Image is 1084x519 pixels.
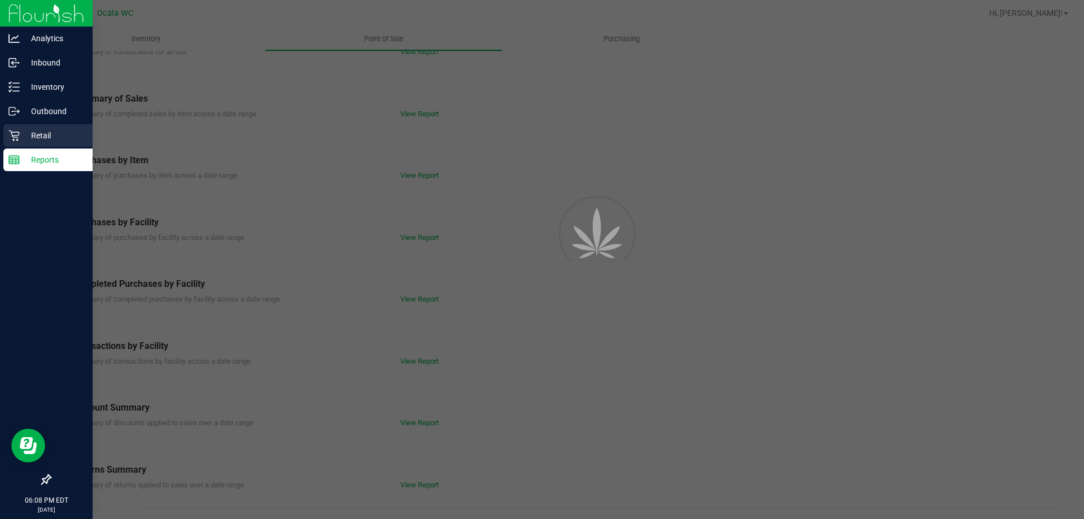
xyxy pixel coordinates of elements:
inline-svg: Inventory [8,81,20,93]
p: Reports [20,153,88,167]
inline-svg: Outbound [8,106,20,117]
p: Analytics [20,32,88,45]
iframe: Resource center [11,429,45,463]
p: Outbound [20,104,88,118]
inline-svg: Analytics [8,33,20,44]
inline-svg: Retail [8,130,20,141]
p: 06:08 PM EDT [5,495,88,505]
p: [DATE] [5,505,88,514]
p: Inventory [20,80,88,94]
p: Inbound [20,56,88,69]
inline-svg: Reports [8,154,20,165]
p: Retail [20,129,88,142]
inline-svg: Inbound [8,57,20,68]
